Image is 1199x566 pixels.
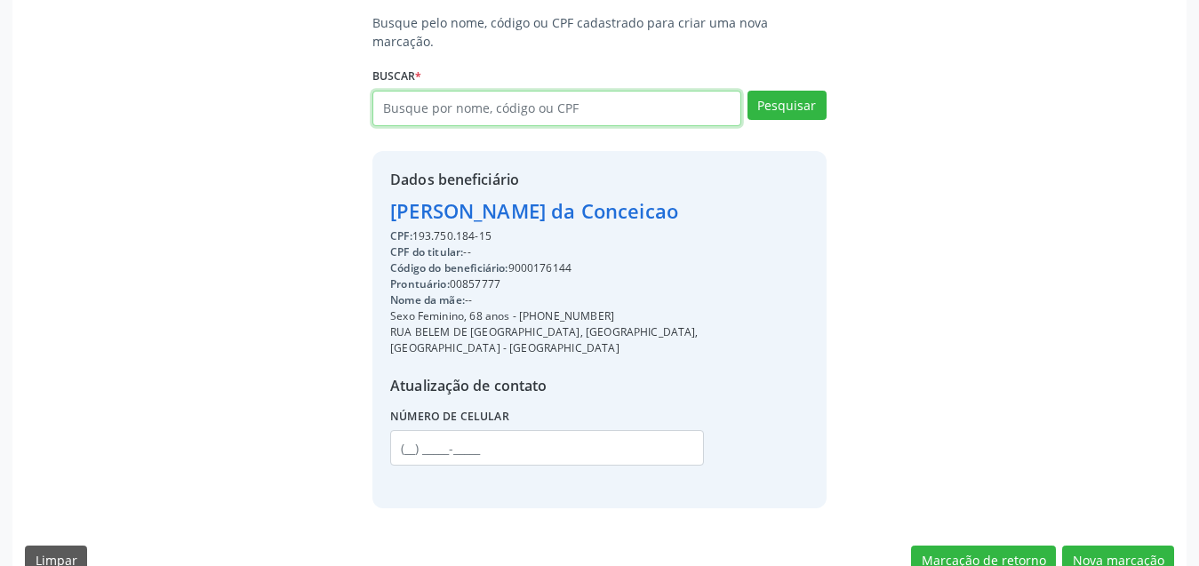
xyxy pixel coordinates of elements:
p: Busque pelo nome, código ou CPF cadastrado para criar uma nova marcação. [372,13,827,51]
span: Prontuário: [390,276,450,291]
span: Código do beneficiário: [390,260,508,275]
div: Dados beneficiário [390,169,809,190]
label: Número de celular [390,403,509,430]
label: Buscar [372,63,421,91]
input: (__) _____-_____ [390,430,704,466]
div: Sexo Feminino, 68 anos - [PHONE_NUMBER] [390,308,809,324]
span: CPF do titular: [390,244,463,259]
div: 00857777 [390,276,809,292]
div: 193.750.184-15 [390,228,809,244]
button: Pesquisar [747,91,827,121]
div: [PERSON_NAME] da Conceicao [390,196,809,226]
div: Atualização de contato [390,375,809,396]
span: CPF: [390,228,412,243]
div: 9000176144 [390,260,809,276]
div: -- [390,292,809,308]
input: Busque por nome, código ou CPF [372,91,741,126]
span: Nome da mãe: [390,292,465,307]
div: RUA BELEM DE [GEOGRAPHIC_DATA], [GEOGRAPHIC_DATA], [GEOGRAPHIC_DATA] - [GEOGRAPHIC_DATA] [390,324,809,356]
div: -- [390,244,809,260]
